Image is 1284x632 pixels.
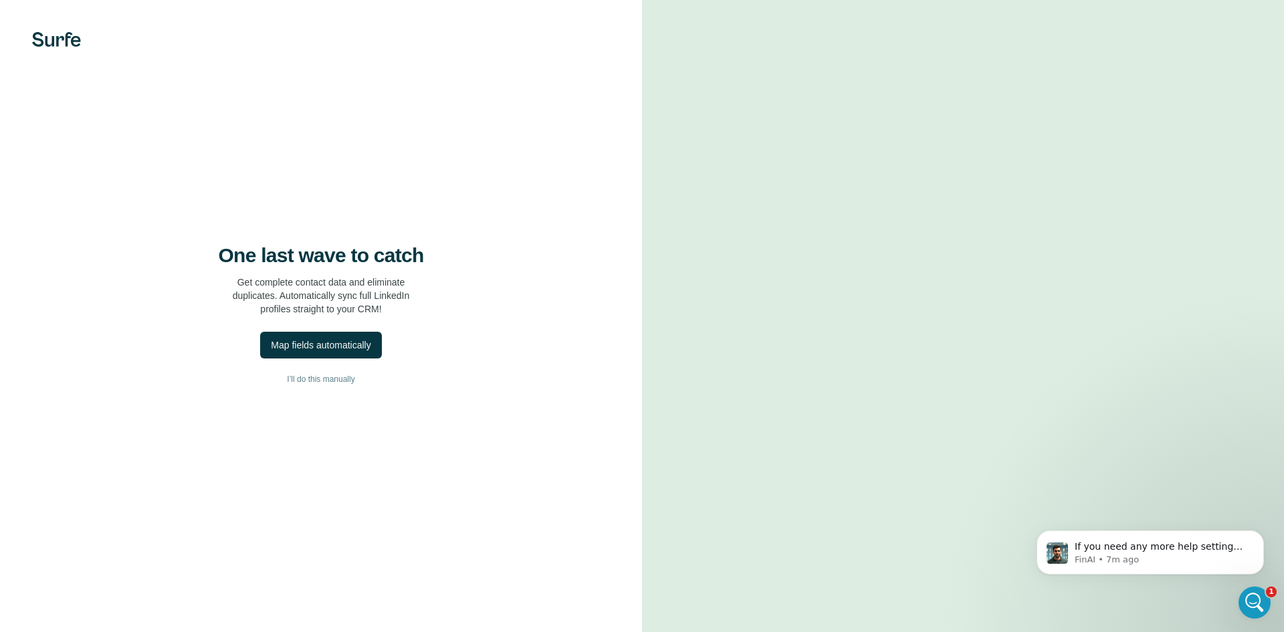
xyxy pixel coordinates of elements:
iframe: Intercom notifications message [1016,502,1284,596]
button: Map fields automatically [260,332,381,358]
img: Surfe's logo [32,32,81,47]
div: Map fields automatically [271,338,370,352]
span: I’ll do this manually [287,373,354,385]
iframe: Intercom live chat [1239,587,1271,619]
h4: One last wave to catch [219,243,424,268]
p: Get complete contact data and eliminate duplicates. Automatically sync full LinkedIn profiles str... [233,276,410,316]
span: 1 [1266,587,1277,597]
button: I’ll do this manually [27,369,615,389]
